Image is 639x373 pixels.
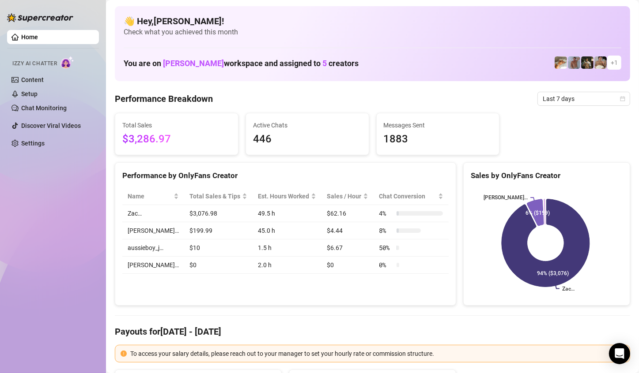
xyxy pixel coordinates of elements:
[184,239,253,257] td: $10
[379,191,436,201] span: Chat Conversion
[253,205,321,222] td: 49.5 h
[60,56,74,69] img: AI Chatter
[379,260,393,270] span: 0 %
[379,226,393,235] span: 8 %
[379,243,393,253] span: 50 %
[253,222,321,239] td: 45.0 h
[122,120,231,130] span: Total Sales
[253,120,362,130] span: Active Chats
[609,343,630,364] div: Open Intercom Messenger
[253,131,362,148] span: 446
[121,351,127,357] span: exclamation-circle
[115,325,630,338] h4: Payouts for [DATE] - [DATE]
[21,104,67,112] a: Chat Monitoring
[620,96,625,101] span: calendar
[21,34,38,41] a: Home
[163,59,224,68] span: [PERSON_NAME]
[124,27,621,37] span: Check what you achieved this month
[321,222,374,239] td: $4.44
[321,257,374,274] td: $0
[581,56,594,69] img: Tony
[484,194,528,201] text: [PERSON_NAME]…
[7,13,73,22] img: logo-BBDzfeDw.svg
[21,122,81,129] a: Discover Viral Videos
[562,286,575,292] text: Zac…
[21,76,44,83] a: Content
[122,170,449,182] div: Performance by OnlyFans Creator
[322,59,327,68] span: 5
[122,239,184,257] td: aussieboy_j…
[568,56,580,69] img: Joey
[611,58,618,67] span: + 1
[21,140,45,147] a: Settings
[130,349,624,358] div: To access your salary details, please reach out to your manager to set your hourly rate or commis...
[321,239,374,257] td: $6.67
[122,257,184,274] td: [PERSON_NAME]…
[555,56,567,69] img: Zac
[379,209,393,218] span: 4 %
[253,239,321,257] td: 1.5 h
[122,188,184,205] th: Name
[115,93,213,105] h4: Performance Breakdown
[374,188,448,205] th: Chat Conversion
[327,191,361,201] span: Sales / Hour
[122,131,231,148] span: $3,286.97
[471,170,623,182] div: Sales by OnlyFans Creator
[253,257,321,274] td: 2.0 h
[124,59,359,68] h1: You are on workspace and assigned to creators
[189,191,240,201] span: Total Sales & Tips
[384,131,492,148] span: 1883
[321,205,374,222] td: $62.16
[12,60,57,68] span: Izzy AI Chatter
[21,90,38,97] a: Setup
[543,92,625,105] span: Last 7 days
[184,222,253,239] td: $199.99
[258,191,309,201] div: Est. Hours Worked
[184,205,253,222] td: $3,076.98
[321,188,374,205] th: Sales / Hour
[122,222,184,239] td: [PERSON_NAME]…
[384,120,492,130] span: Messages Sent
[122,205,184,222] td: Zac…
[184,257,253,274] td: $0
[128,191,172,201] span: Name
[184,188,253,205] th: Total Sales & Tips
[124,15,621,27] h4: 👋 Hey, [PERSON_NAME] !
[594,56,607,69] img: Aussieboy_jfree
